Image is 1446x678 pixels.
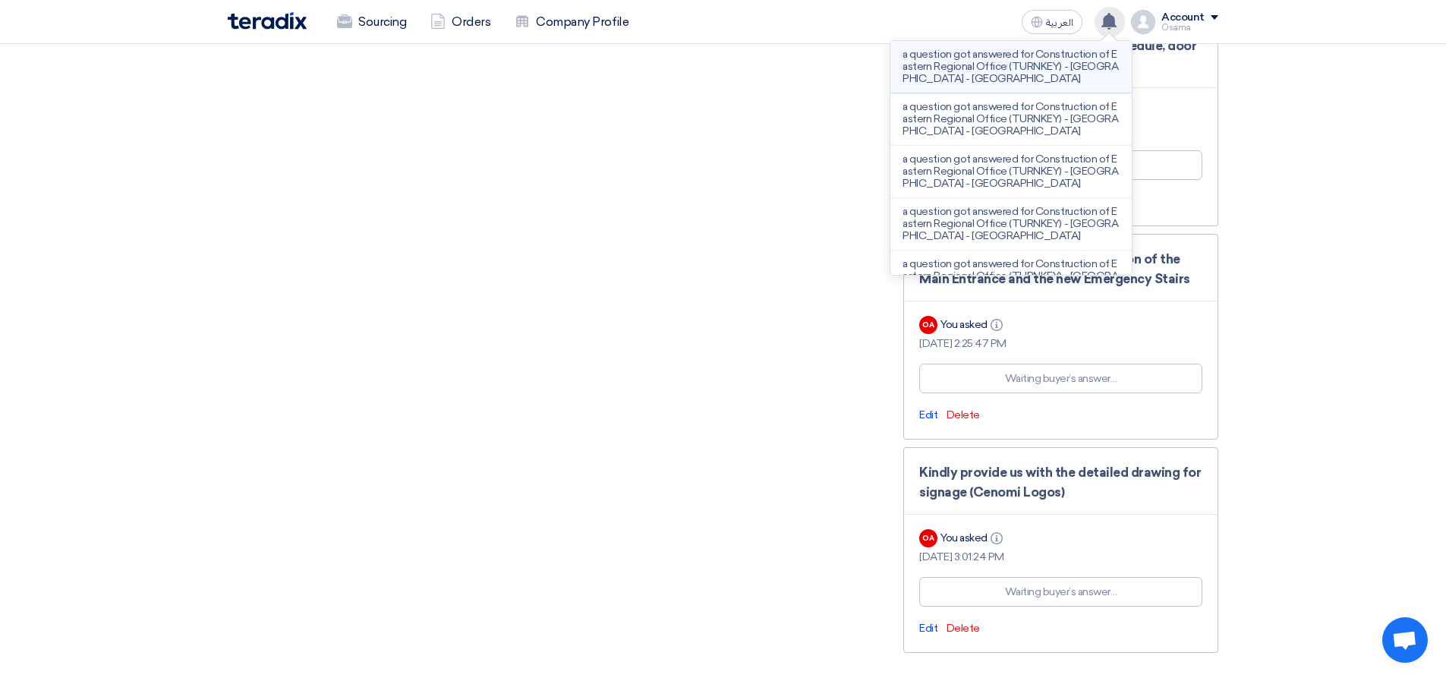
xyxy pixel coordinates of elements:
a: Company Profile [502,5,641,39]
div: Osama [1161,24,1218,32]
div: Waiting buyer’s answer… [1005,371,1117,386]
p: a question got answered for Construction of Eastern Regional Office (TURNKEY) - [GEOGRAPHIC_DATA]... [903,101,1120,137]
span: Edit [919,408,937,421]
div: OA [919,529,937,547]
span: Delete [947,622,980,635]
p: a question got answered for Construction of Eastern Regional Office (TURNKEY) - [GEOGRAPHIC_DATA]... [903,258,1120,295]
a: Orders [418,5,502,39]
img: Teradix logo [228,12,307,30]
div: [DATE] 2:25:47 PM [919,336,1202,352]
div: OA [919,316,937,334]
span: Delete [947,408,980,421]
div: Kindly provide us with the detailed drawing for signage (Cenomi Logos) [919,463,1202,502]
p: a question got answered for Construction of Eastern Regional Office (TURNKEY) - [GEOGRAPHIC_DATA]... [903,49,1120,85]
div: [DATE] 3:01:24 PM [919,549,1202,565]
button: العربية [1022,10,1082,34]
div: You asked [940,317,1006,333]
div: You asked [940,530,1006,546]
span: العربية [1046,17,1073,28]
span: Edit [919,622,937,635]
div: Waiting buyer’s answer… [1005,584,1117,600]
a: Sourcing [325,5,418,39]
div: Account [1161,11,1205,24]
a: Open chat [1382,617,1428,663]
img: profile_test.png [1131,10,1155,34]
p: a question got answered for Construction of Eastern Regional Office (TURNKEY) - [GEOGRAPHIC_DATA]... [903,153,1120,190]
p: a question got answered for Construction of Eastern Regional Office (TURNKEY) - [GEOGRAPHIC_DATA]... [903,206,1120,242]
